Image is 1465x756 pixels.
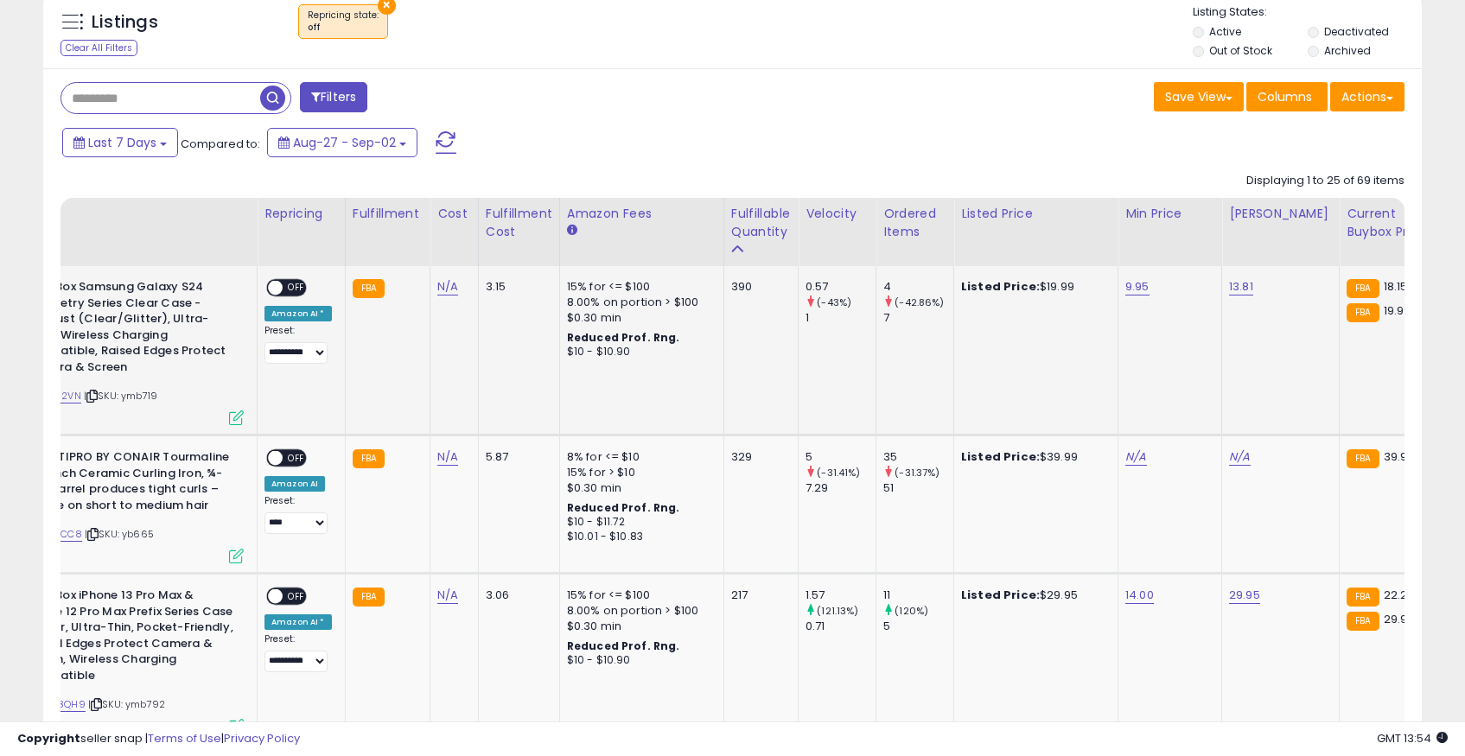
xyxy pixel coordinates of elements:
div: 15% for <= $100 [567,588,710,603]
div: $10 - $11.72 [567,515,710,530]
div: Amazon Fees [567,205,717,223]
div: 5 [806,449,876,465]
small: FBA [353,449,385,468]
div: 0.57 [806,279,876,295]
b: Reduced Prof. Rng. [567,330,680,345]
small: Amazon Fees. [567,223,577,238]
small: FBA [353,588,385,607]
div: 329 [731,449,785,465]
div: $29.95 [961,588,1105,603]
a: N/A [437,278,458,295]
a: 14.00 [1125,587,1154,604]
span: | SKU: yb665 [85,527,154,541]
div: Fulfillment [353,205,423,223]
span: Last 7 Days [88,134,156,151]
b: Reduced Prof. Rng. [567,638,680,653]
span: Aug-27 - Sep-02 [293,134,396,151]
label: Active [1209,24,1241,39]
button: Actions [1330,82,1404,111]
span: 39.99 [1384,448,1415,465]
div: $10 - $10.90 [567,653,710,668]
div: [PERSON_NAME] [1229,205,1332,223]
small: (120%) [895,604,928,618]
div: $0.30 min [567,480,710,496]
div: 8.00% on portion > $100 [567,603,710,619]
b: Reduced Prof. Rng. [567,500,680,515]
small: (121.13%) [817,604,858,618]
span: Columns [1258,88,1312,105]
div: Preset: [264,495,332,534]
button: Aug-27 - Sep-02 [267,128,417,157]
button: Columns [1246,82,1328,111]
p: Listing States: [1193,4,1422,21]
div: $39.99 [961,449,1105,465]
span: 29.95 [1384,611,1415,627]
label: Out of Stock [1209,43,1272,58]
small: (-42.86%) [895,295,944,309]
span: | SKU: ymb792 [88,697,165,711]
div: Fulfillable Quantity [731,205,791,241]
h5: Listings [92,10,158,35]
div: $0.30 min [567,619,710,634]
div: Repricing [264,205,338,223]
small: (-43%) [817,295,851,309]
button: Last 7 Days [62,128,178,157]
span: OFF [283,451,310,466]
button: Filters [300,82,367,112]
div: 3.15 [486,279,546,295]
span: OFF [283,281,310,295]
div: 217 [731,588,785,603]
span: Compared to: [181,136,260,152]
a: 29.95 [1229,587,1260,604]
div: 1.57 [806,588,876,603]
div: Listed Price [961,205,1111,223]
div: 8% for <= $10 [567,449,710,465]
button: Save View [1154,82,1244,111]
div: off [308,22,379,34]
strong: Copyright [17,730,80,746]
div: Amazon AI * [264,306,332,321]
div: Preset: [264,633,332,672]
div: Cost [437,205,471,223]
span: 22.29 [1384,587,1415,603]
small: (-31.41%) [817,466,860,480]
b: Listed Price: [961,587,1040,603]
div: 4 [883,279,953,295]
div: Velocity [806,205,869,223]
div: seller snap | | [17,731,300,747]
a: N/A [1229,448,1250,466]
div: Preset: [264,325,332,364]
div: 5.87 [486,449,546,465]
div: Current Buybox Price [1347,205,1436,241]
small: FBA [1347,449,1379,468]
div: $10.01 - $10.83 [567,530,710,544]
div: Displaying 1 to 25 of 69 items [1246,173,1404,189]
div: $0.30 min [567,310,710,326]
small: FBA [1347,303,1379,322]
div: Fulfillment Cost [486,205,552,241]
div: 7.29 [806,480,876,496]
span: Repricing state : [308,9,379,35]
small: FBA [353,279,385,298]
span: 19.99 [1384,302,1411,319]
b: OtterBox iPhone 13 Pro Max & iPhone 12 Pro Max Prefix Series Case - Clear, Ultra-Thin, Pocket-Fri... [23,588,233,688]
div: 0.71 [806,619,876,634]
span: OFF [283,589,310,604]
span: 18.15 [1384,278,1408,295]
label: Deactivated [1324,24,1389,39]
small: FBA [1347,279,1379,298]
div: $10 - $10.90 [567,345,710,359]
div: 11 [883,588,953,603]
a: N/A [437,448,458,466]
div: Amazon AI * [264,614,332,630]
div: 15% for > $10 [567,465,710,480]
a: 13.81 [1229,278,1253,295]
div: 3.06 [486,588,546,603]
div: Amazon AI [264,476,325,492]
div: $19.99 [961,279,1105,295]
div: 51 [883,480,953,496]
b: INFINITIPRO BY CONAIR Tourmaline 3/4-Inch Ceramic Curling Iron, ¾-inch barrel produces tight curl... [23,449,233,518]
div: 5 [883,619,953,634]
span: 2025-09-10 13:54 GMT [1377,730,1448,746]
a: Privacy Policy [224,730,300,746]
